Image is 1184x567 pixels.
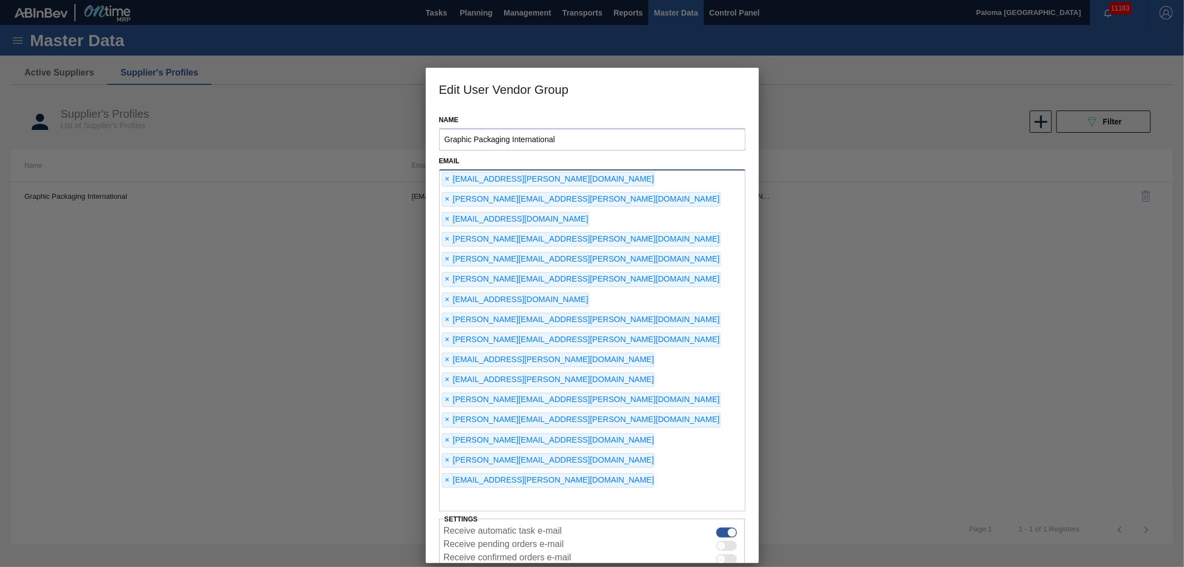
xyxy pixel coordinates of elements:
span: × [442,293,453,307]
label: Receive automatic task e-mail [444,526,562,539]
div: [EMAIL_ADDRESS][PERSON_NAME][DOMAIN_NAME] [442,373,655,387]
div: [EMAIL_ADDRESS][PERSON_NAME][DOMAIN_NAME] [442,172,655,187]
div: [PERSON_NAME][EMAIL_ADDRESS][DOMAIN_NAME] [442,453,655,468]
label: Settings [445,515,478,523]
label: Email [439,157,460,165]
div: [EMAIL_ADDRESS][PERSON_NAME][DOMAIN_NAME] [442,473,655,488]
div: [EMAIL_ADDRESS][PERSON_NAME][DOMAIN_NAME] [442,353,655,367]
div: [PERSON_NAME][EMAIL_ADDRESS][PERSON_NAME][DOMAIN_NAME] [442,393,721,407]
div: [PERSON_NAME][EMAIL_ADDRESS][PERSON_NAME][DOMAIN_NAME] [442,333,721,347]
div: [PERSON_NAME][EMAIL_ADDRESS][PERSON_NAME][DOMAIN_NAME] [442,252,721,267]
span: × [442,333,453,347]
label: Receive pending orders e-mail [444,539,564,553]
h3: Edit User Vendor Group [426,68,759,110]
span: × [442,393,453,407]
span: × [442,193,453,206]
span: × [442,273,453,286]
span: × [442,233,453,246]
label: Name [439,112,745,128]
span: × [442,474,453,487]
span: × [442,213,453,226]
div: [EMAIL_ADDRESS][DOMAIN_NAME] [442,293,589,307]
span: × [442,454,453,467]
span: × [442,173,453,186]
span: × [442,313,453,327]
label: Receive confirmed orders e-mail [444,553,571,566]
div: [PERSON_NAME][EMAIL_ADDRESS][PERSON_NAME][DOMAIN_NAME] [442,232,721,247]
span: × [442,373,453,387]
div: [PERSON_NAME][EMAIL_ADDRESS][PERSON_NAME][DOMAIN_NAME] [442,192,721,207]
div: [PERSON_NAME][EMAIL_ADDRESS][DOMAIN_NAME] [442,433,655,448]
div: [PERSON_NAME][EMAIL_ADDRESS][PERSON_NAME][DOMAIN_NAME] [442,313,721,327]
div: [EMAIL_ADDRESS][DOMAIN_NAME] [442,212,589,227]
span: × [442,434,453,447]
span: × [442,413,453,426]
span: × [442,253,453,266]
div: [PERSON_NAME][EMAIL_ADDRESS][PERSON_NAME][DOMAIN_NAME] [442,413,721,427]
div: [PERSON_NAME][EMAIL_ADDRESS][PERSON_NAME][DOMAIN_NAME] [442,272,721,287]
span: × [442,353,453,367]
